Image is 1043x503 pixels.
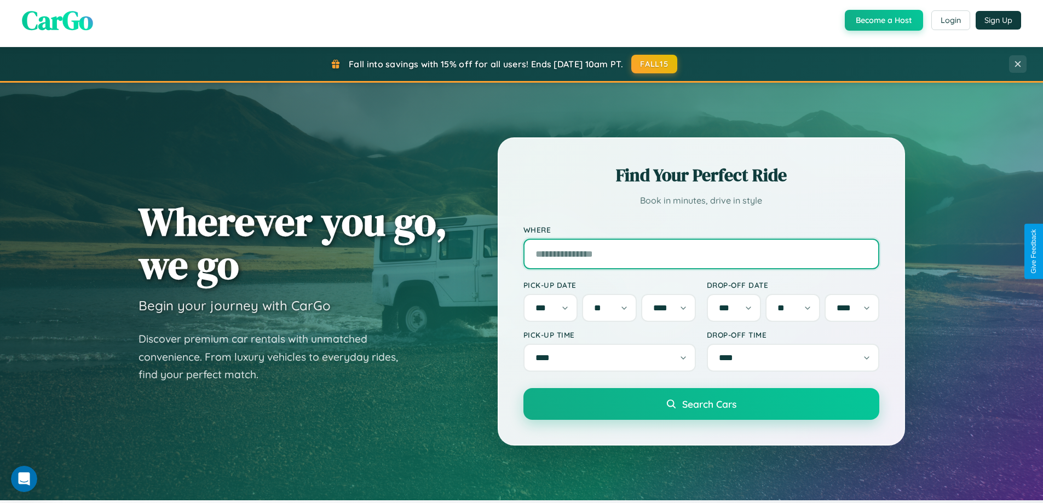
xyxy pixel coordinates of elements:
button: Login [931,10,970,30]
iframe: Intercom live chat [11,466,37,492]
span: Search Cars [682,398,736,410]
label: Pick-up Date [523,280,696,290]
label: Pick-up Time [523,330,696,339]
p: Book in minutes, drive in style [523,193,879,209]
h2: Find Your Perfect Ride [523,163,879,187]
button: Sign Up [976,11,1021,30]
h3: Begin your journey with CarGo [139,297,331,314]
p: Discover premium car rentals with unmatched convenience. From luxury vehicles to everyday rides, ... [139,330,412,384]
label: Drop-off Time [707,330,879,339]
h1: Wherever you go, we go [139,200,447,286]
span: Fall into savings with 15% off for all users! Ends [DATE] 10am PT. [349,59,623,70]
button: FALL15 [631,55,677,73]
button: Become a Host [845,10,923,31]
label: Where [523,225,879,234]
span: CarGo [22,2,93,38]
button: Search Cars [523,388,879,420]
div: Give Feedback [1030,229,1038,274]
label: Drop-off Date [707,280,879,290]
